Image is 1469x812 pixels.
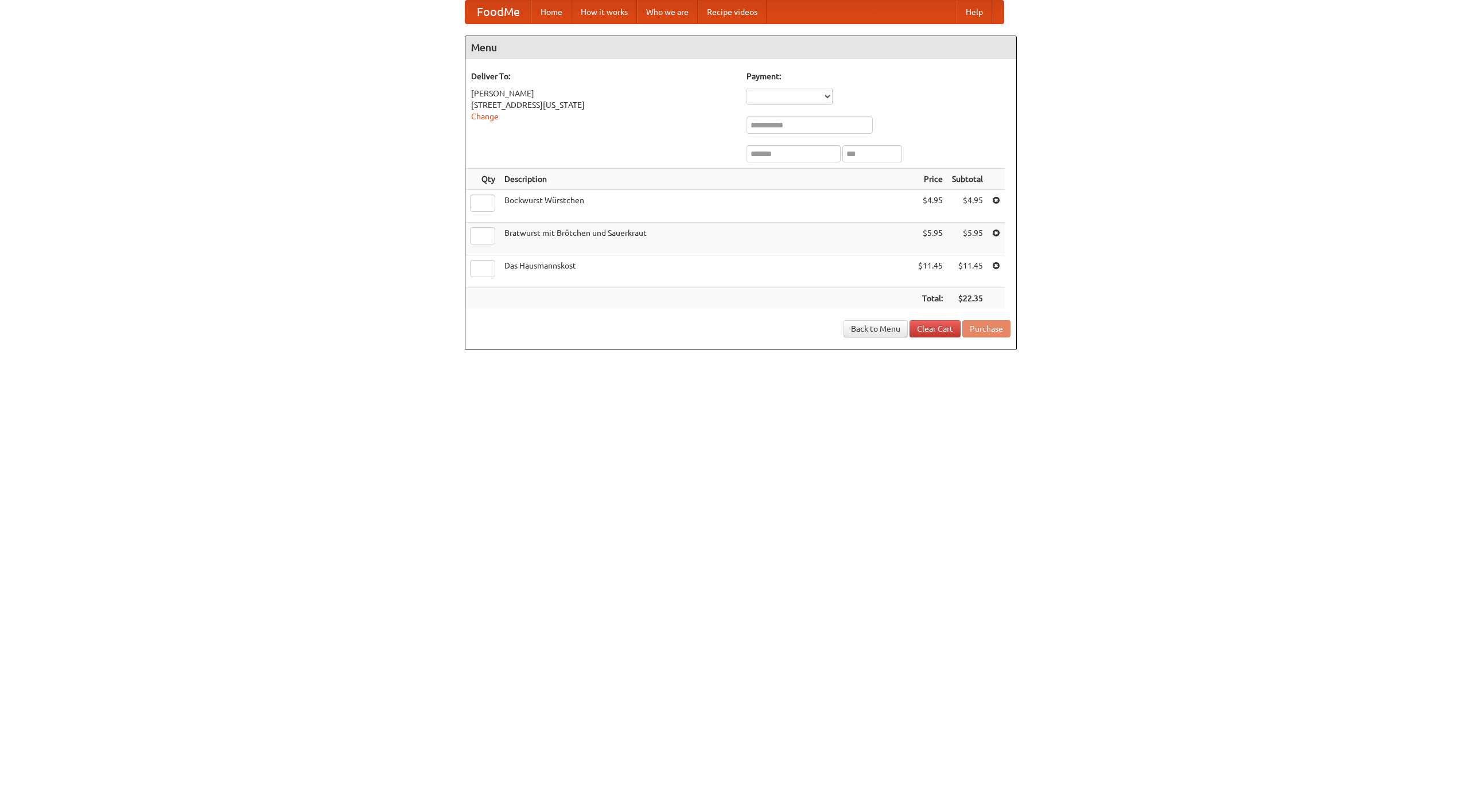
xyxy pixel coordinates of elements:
[500,255,914,288] td: Das Hausmannskost
[962,320,1011,337] button: Purchase
[471,71,735,82] h5: Deliver To:
[465,36,1016,59] h4: Menu
[947,169,988,190] th: Subtotal
[947,255,988,288] td: $11.45
[914,223,947,255] td: $5.95
[914,169,947,190] th: Price
[698,1,767,24] a: Recipe videos
[471,112,499,121] a: Change
[500,223,914,255] td: Bratwurst mit Brötchen und Sauerkraut
[471,99,735,111] div: [STREET_ADDRESS][US_STATE]
[947,223,988,255] td: $5.95
[957,1,992,24] a: Help
[914,255,947,288] td: $11.45
[531,1,572,24] a: Home
[637,1,698,24] a: Who we are
[914,190,947,223] td: $4.95
[465,1,531,24] a: FoodMe
[844,320,908,337] a: Back to Menu
[500,190,914,223] td: Bockwurst Würstchen
[500,169,914,190] th: Description
[947,190,988,223] td: $4.95
[914,288,947,309] th: Total:
[947,288,988,309] th: $22.35
[471,88,735,99] div: [PERSON_NAME]
[465,169,500,190] th: Qty
[747,71,1011,82] h5: Payment:
[910,320,961,337] a: Clear Cart
[572,1,637,24] a: How it works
